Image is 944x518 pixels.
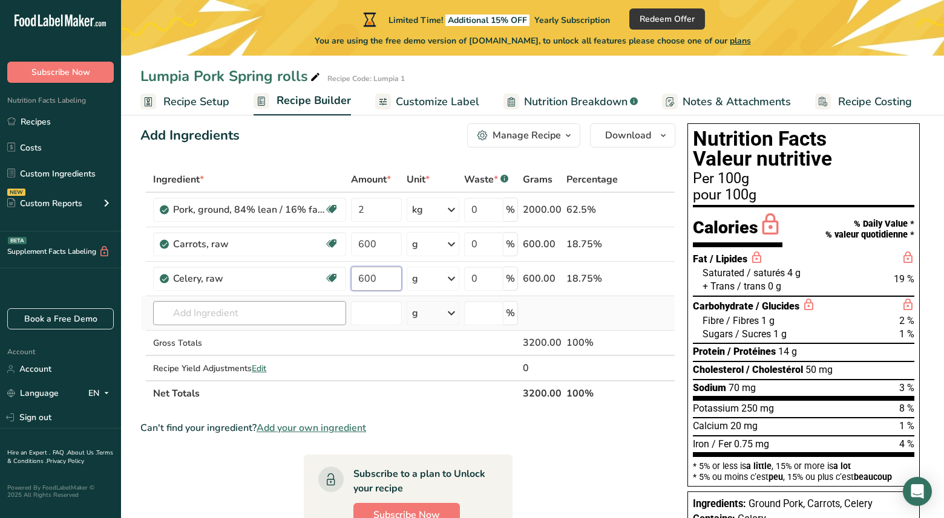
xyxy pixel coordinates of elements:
[710,253,747,265] span: / Lipides
[151,380,520,406] th: Net Totals
[140,88,229,115] a: Recipe Setup
[693,188,914,202] div: pour 100g
[703,328,733,340] span: Sugars
[693,382,726,393] span: Sodium
[396,94,479,110] span: Customize Label
[361,12,610,27] div: Limited Time!
[140,65,323,87] div: Lumpia Pork Spring rolls
[703,267,744,279] span: Saturated
[640,13,695,25] span: Redeem Offer
[7,448,113,465] a: Terms & Conditions .
[412,306,418,320] div: g
[605,128,651,143] span: Download
[7,197,82,210] div: Custom Reports
[67,448,96,457] a: About Us .
[7,484,114,499] div: Powered By FoodLabelMaker © 2025 All Rights Reserved
[693,172,914,186] div: Per 100g
[524,94,628,110] span: Nutrition Breakdown
[173,237,324,251] div: Carrots, raw
[899,403,914,414] span: 8 %
[712,438,732,450] span: / Fer
[53,448,67,457] a: FAQ .
[153,362,346,375] div: Recipe Yield Adjustments
[412,271,418,286] div: g
[693,457,914,482] section: * 5% or less is , 15% or more is
[257,421,366,435] span: Add your own ingredient
[566,202,618,217] div: 62.5%
[693,346,725,357] span: Protein
[730,35,751,47] span: plans
[8,237,27,244] div: BETA
[903,477,932,506] div: Open Intercom Messenger
[761,315,775,326] span: 1 g
[729,382,756,393] span: 70 mg
[173,202,324,217] div: Pork, ground, 84% lean / 16% fat, raw
[899,420,914,432] span: 1 %
[564,380,620,406] th: 100%
[523,361,562,375] div: 0
[412,202,423,217] div: kg
[523,172,552,187] span: Grams
[7,448,50,457] a: Hire an Expert .
[693,498,746,510] span: Ingredients:
[683,94,791,110] span: Notes & Attachments
[815,88,912,115] a: Recipe Costing
[747,267,785,279] span: / saturés
[730,420,758,432] span: 20 mg
[88,386,114,401] div: EN
[899,328,914,340] span: 1 %
[252,363,266,374] span: Edit
[805,364,833,375] span: 50 mg
[566,271,618,286] div: 18.75%
[833,461,851,471] span: a lot
[153,172,204,187] span: Ingredient
[894,273,914,285] span: 19 %
[163,94,229,110] span: Recipe Setup
[153,301,346,325] input: Add Ingredient
[746,364,803,375] span: / Cholestérol
[737,280,765,292] span: / trans
[693,438,709,450] span: Iron
[523,237,562,251] div: 600.00
[353,467,488,496] div: Subscribe to a plan to Unlock your recipe
[254,87,351,116] a: Recipe Builder
[153,337,346,349] div: Gross Totals
[756,300,799,312] span: / Glucides
[734,438,769,450] span: 0.75 mg
[590,123,675,147] button: Download
[787,267,801,279] span: 4 g
[693,129,914,169] h1: Nutrition Facts Valeur nutritive
[566,335,618,350] div: 100%
[375,88,479,115] a: Customize Label
[140,421,675,435] div: Can't find your ingredient?
[693,403,739,414] span: Potassium
[693,364,744,375] span: Cholesterol
[899,438,914,450] span: 4 %
[467,123,580,147] button: Manage Recipe
[523,271,562,286] div: 600.00
[727,346,776,357] span: / Protéines
[899,315,914,326] span: 2 %
[735,328,771,340] span: / Sucres
[173,271,324,286] div: Celery, raw
[407,172,430,187] span: Unit
[899,382,914,393] span: 3 %
[693,473,914,481] div: * 5% ou moins c’est , 15% ou plus c’est
[825,219,914,240] div: % Daily Value * % valeur quotidienne *
[327,73,405,84] div: Recipe Code: Lumpia 1
[523,202,562,217] div: 2000.00
[703,315,724,326] span: Fibre
[778,346,797,357] span: 14 g
[503,88,638,115] a: Nutrition Breakdown
[629,8,705,30] button: Redeem Offer
[662,88,791,115] a: Notes & Attachments
[693,253,707,265] span: Fat
[412,237,418,251] div: g
[351,172,391,187] span: Amount
[838,94,912,110] span: Recipe Costing
[7,383,59,404] a: Language
[534,15,610,26] span: Yearly Subscription
[749,498,873,510] span: Ground Pork, Carrots, Celery
[445,15,529,26] span: Additional 15% OFF
[7,62,114,83] button: Subscribe Now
